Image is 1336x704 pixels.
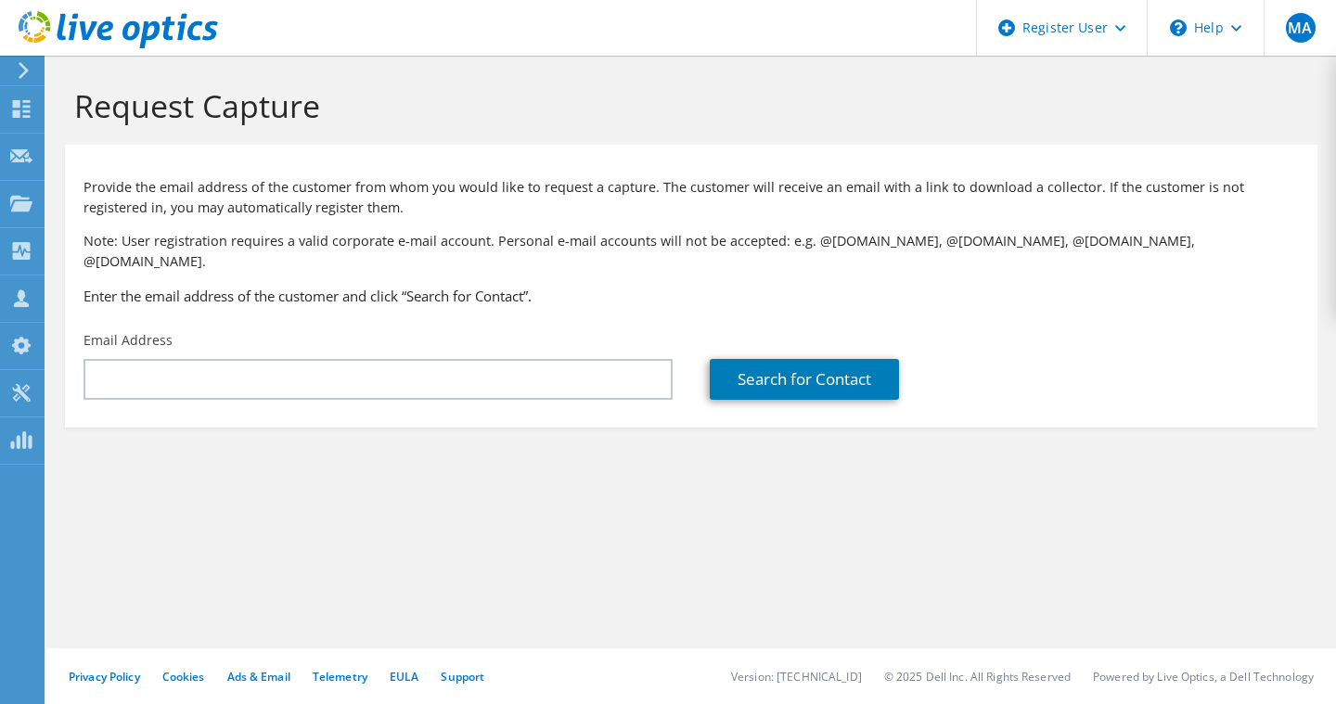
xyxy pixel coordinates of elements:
span: MA [1286,13,1316,43]
li: Powered by Live Optics, a Dell Technology [1093,669,1314,685]
a: Support [441,669,484,685]
p: Note: User registration requires a valid corporate e-mail account. Personal e-mail accounts will ... [83,231,1299,272]
li: © 2025 Dell Inc. All Rights Reserved [884,669,1071,685]
a: Ads & Email [227,669,290,685]
h1: Request Capture [74,86,1299,125]
h3: Enter the email address of the customer and click “Search for Contact”. [83,286,1299,306]
a: Search for Contact [710,359,899,400]
label: Email Address [83,331,173,350]
a: Cookies [162,669,205,685]
li: Version: [TECHNICAL_ID] [731,669,862,685]
a: Privacy Policy [69,669,140,685]
a: Telemetry [313,669,367,685]
a: EULA [390,669,418,685]
p: Provide the email address of the customer from whom you would like to request a capture. The cust... [83,177,1299,218]
svg: \n [1170,19,1187,36]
